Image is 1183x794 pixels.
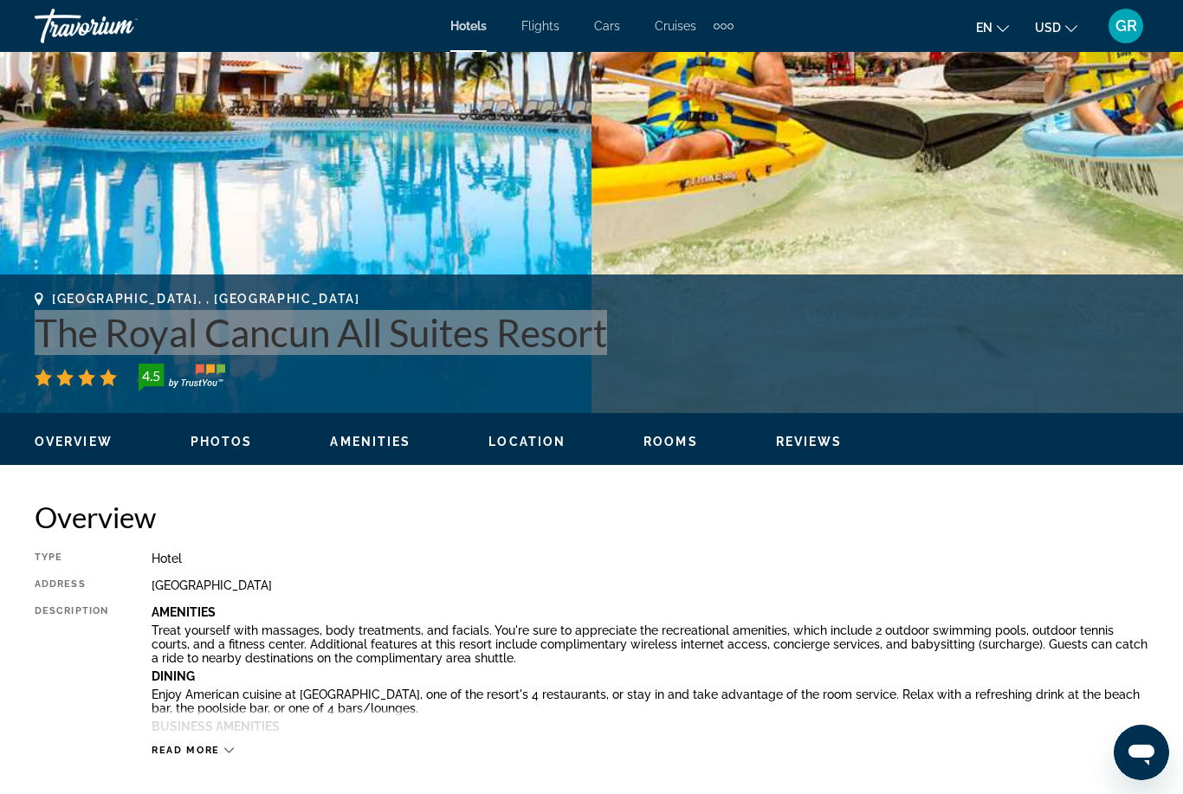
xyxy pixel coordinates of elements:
[133,365,168,386] div: 4.5
[976,15,1009,40] button: Change language
[655,19,696,33] a: Cruises
[35,310,1148,355] h1: The Royal Cancun All Suites Resort
[152,687,1148,715] p: Enjoy American cuisine at [GEOGRAPHIC_DATA], one of the resort's 4 restaurants, or stay in and ta...
[1103,8,1148,44] button: User Menu
[714,12,734,40] button: Extra navigation items
[776,434,843,449] button: Reviews
[35,500,1148,534] h2: Overview
[330,435,410,449] span: Amenities
[643,435,698,449] span: Rooms
[976,21,992,35] span: en
[152,552,1148,565] div: Hotel
[35,434,113,449] button: Overview
[330,434,410,449] button: Amenities
[594,19,620,33] a: Cars
[35,578,108,592] div: Address
[35,605,108,735] div: Description
[643,434,698,449] button: Rooms
[488,434,566,449] button: Location
[191,435,253,449] span: Photos
[1114,725,1169,780] iframe: Button to launch messaging window
[152,744,234,757] button: Read more
[152,669,195,683] b: Dining
[152,605,216,619] b: Amenities
[450,19,487,33] a: Hotels
[35,3,208,48] a: Travorium
[776,435,843,449] span: Reviews
[35,552,108,565] div: Type
[35,435,113,449] span: Overview
[1035,21,1061,35] span: USD
[191,434,253,449] button: Photos
[52,292,360,306] span: [GEOGRAPHIC_DATA], , [GEOGRAPHIC_DATA]
[1115,17,1137,35] span: GR
[152,745,220,756] span: Read more
[152,623,1148,665] p: Treat yourself with massages, body treatments, and facials. You're sure to appreciate the recreat...
[152,578,1148,592] div: [GEOGRAPHIC_DATA]
[488,435,566,449] span: Location
[521,19,559,33] a: Flights
[1035,15,1077,40] button: Change currency
[139,364,225,391] img: TrustYou guest rating badge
